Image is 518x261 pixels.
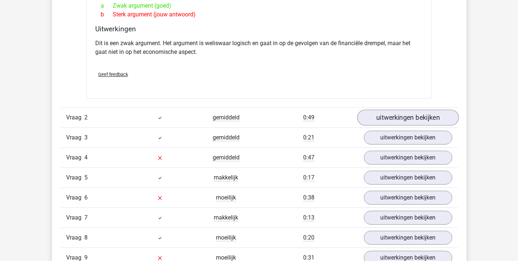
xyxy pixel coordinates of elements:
span: Vraag [66,153,84,162]
span: a [101,1,113,10]
span: 2 [84,114,88,121]
span: 0:13 [303,214,314,221]
span: Vraag [66,213,84,222]
span: gemiddeld [213,134,240,141]
span: 0:17 [303,174,314,181]
a: uitwerkingen bekijken [364,211,452,225]
div: Sterk argument (jouw antwoord) [95,10,423,19]
span: 3 [84,134,88,141]
span: 9 [84,254,88,261]
span: moeilijk [216,234,236,241]
p: Dit is een zwak argument. Het argument is weliswaar logisch en gaat in op de gevolgen van de fina... [95,39,423,56]
span: 0:38 [303,194,314,201]
span: 6 [84,194,88,201]
span: Geef feedback [98,72,128,77]
span: gemiddeld [213,154,240,161]
span: makkelijk [214,174,238,181]
a: uitwerkingen bekijken [364,231,452,245]
a: uitwerkingen bekijken [364,171,452,185]
span: moeilijk [216,194,236,201]
span: 0:20 [303,234,314,241]
span: Vraag [66,133,84,142]
span: 4 [84,154,88,161]
span: Vraag [66,113,84,122]
div: Zwak argument (goed) [95,1,423,10]
span: b [101,10,113,19]
a: uitwerkingen bekijken [364,191,452,205]
span: 8 [84,234,88,241]
span: 0:21 [303,134,314,141]
span: makkelijk [214,214,238,221]
a: uitwerkingen bekijken [364,151,452,165]
a: uitwerkingen bekijken [357,110,458,126]
span: 5 [84,174,88,181]
span: 0:49 [303,114,314,121]
span: 0:47 [303,154,314,161]
a: uitwerkingen bekijken [364,131,452,145]
span: Vraag [66,173,84,182]
span: Vraag [66,233,84,242]
span: gemiddeld [213,114,240,121]
h4: Uitwerkingen [95,25,423,33]
span: 7 [84,214,88,221]
span: Vraag [66,193,84,202]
